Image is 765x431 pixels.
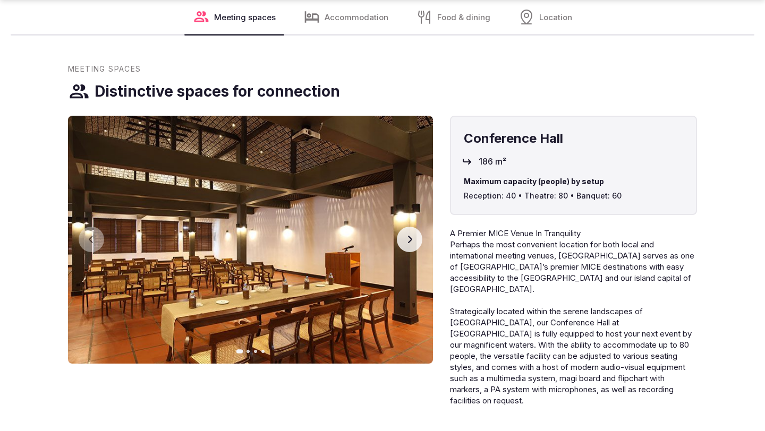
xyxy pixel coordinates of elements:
button: Go to slide 1 [236,349,243,354]
span: A Premier MICE Venue In Tranquility [450,228,581,238]
h3: Distinctive spaces for connection [95,81,340,102]
h4: Conference Hall [464,130,683,148]
button: Go to slide 3 [254,350,257,353]
span: Meeting spaces [214,12,276,23]
img: Gallery image 1 [68,116,433,364]
span: Location [539,12,572,23]
button: Go to slide 4 [261,350,265,353]
span: Accommodation [325,12,388,23]
span: 186 m² [479,156,506,167]
span: Perhaps the most convenient location for both local and international meeting venues, [GEOGRAPHIC... [450,239,694,294]
button: Go to slide 2 [246,350,250,353]
span: Meeting Spaces [68,64,141,74]
span: Reception: 40 • Theatre: 80 • Banquet: 60 [464,191,683,201]
span: Strategically located within the serene landscapes of [GEOGRAPHIC_DATA], our Conference Hall at [... [450,306,692,406]
span: Food & dining [437,12,490,23]
span: Maximum capacity (people) by setup [464,176,683,187]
